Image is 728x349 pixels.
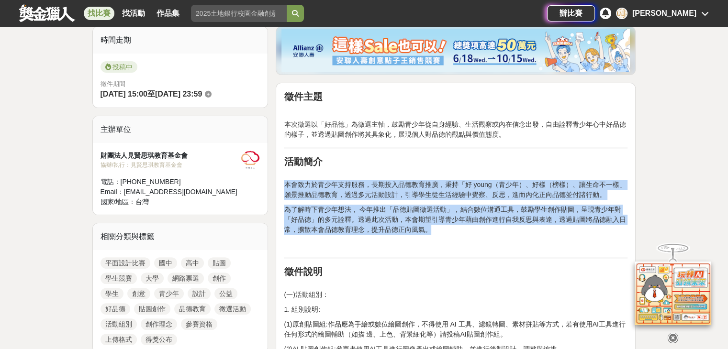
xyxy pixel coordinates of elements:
[632,8,696,19] div: [PERSON_NAME]
[101,90,147,98] span: [DATE] 15:00
[84,7,114,20] a: 找比賽
[93,223,268,250] div: 相關分類與標籤
[208,273,231,284] a: 創作
[284,266,322,277] strong: 徵件說明
[208,257,231,269] a: 貼圖
[141,334,177,345] a: 得獎公布
[174,303,211,315] a: 品德教育
[284,170,627,200] p: 本會致力於青少年支持服務，長期投入品德教育推廣，秉持「好 young（青少年）、好樣（榜樣）、讓生命不一樣」願景推動品德教育，透過多元活動設計，引導學生從生活經驗中覺察、反思，進而內化正向品德並...
[101,80,125,87] span: 徵件期間
[101,187,241,197] div: Email： [EMAIL_ADDRESS][DOMAIN_NAME]
[101,288,123,299] a: 學生
[101,161,241,169] div: 協辦/執行： 見賢思琪教育基金會
[118,7,149,20] a: 找活動
[547,5,595,22] a: 辦比賽
[284,205,627,235] p: 為了解時下青少年想法， 今年推出「品德貼圖徵選活動」，結合數位溝通工具，鼓勵學生創作貼圖，呈現青少年對「好品德」的多元詮釋。透過此次活動，本會期望引導青少年藉由創作進行自我反思與表達，透過貼圖將...
[284,319,627,339] p: (1)原創貼圖組:作品應為手繪或數位繪圖創作，不得使用 AI 工具、濾鏡轉圖、素材拼貼等方式，若有使用AI工具進行任何形式的繪圖輔助（如描 邊、上色、背景細化等）請投稿AI貼圖創作組。
[284,156,322,167] strong: 活動簡介
[214,288,237,299] a: 公益
[127,288,150,299] a: 創意
[635,261,711,325] img: d2146d9a-e6f6-4337-9592-8cefde37ba6b.png
[101,61,137,73] span: 投稿中
[101,334,137,345] a: 上傳格式
[135,198,149,206] span: 台灣
[284,280,627,300] p: (一)活動組別：
[153,7,183,20] a: 作品集
[101,273,137,284] a: 學生競賽
[101,177,241,187] div: 電話： [PHONE_NUMBER]
[616,8,627,19] div: 鄭
[101,151,241,161] div: 財團法人見賢思琪教育基金會
[154,257,177,269] a: 國中
[284,305,627,315] p: 1. 組別說明:
[147,90,155,98] span: 至
[284,91,322,102] strong: 徵件主題
[191,5,287,22] input: 2025土地銀行校園金融創意挑戰賽：從你出發 開啟智慧金融新頁
[155,90,202,98] span: [DATE] 23:59
[181,257,204,269] a: 高中
[134,303,170,315] a: 貼圖創作
[188,288,211,299] a: 設計
[141,318,177,330] a: 創作理念
[101,318,137,330] a: 活動組別
[168,273,204,284] a: 網路票選
[281,29,630,72] img: dcc59076-91c0-4acb-9c6b-a1d413182f46.png
[141,273,164,284] a: 大學
[101,257,150,269] a: 平面設計比賽
[214,303,251,315] a: 徵選活動
[101,303,130,315] a: 好品德
[93,116,268,143] div: 主辦單位
[154,288,184,299] a: 青少年
[93,27,268,54] div: 時間走期
[101,198,136,206] span: 國家/地區：
[181,318,217,330] a: 參賽資格
[284,120,627,140] p: 本次徵選以「好品德」為徵選主軸，鼓勵青少年從自身經驗、生活觀察或內在信念出發，自由詮釋青少年心中好品德的樣子，並透過貼圖創作將其具象化，展現個人對品德的觀點與價值態度。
